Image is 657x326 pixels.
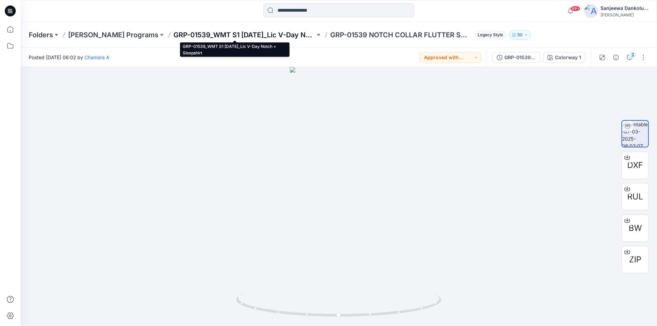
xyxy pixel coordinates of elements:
[492,52,540,63] button: GRP-01539 NOTCH COLLAR FLUTTER SHORTY_DEV
[85,54,109,60] a: Chamara A
[475,31,506,39] span: Legacy Style
[29,54,109,61] span: Posted [DATE] 06:02 by
[627,191,643,203] span: RUL
[472,30,506,40] button: Legacy Style
[555,54,581,61] div: Colorway 1
[330,30,472,40] p: GRP-01539 NOTCH COLLAR FLUTTER SHORTY_DEV
[622,121,648,147] img: turntable-07-03-2025-06:03:07
[570,6,580,11] span: 99+
[543,52,585,63] button: Colorway 1
[601,4,648,12] div: Sanjeewa Dankoluwage
[629,222,642,234] span: BW
[627,159,643,171] span: DXF
[68,30,158,40] a: [PERSON_NAME] Programs
[624,52,635,63] button: 2
[29,30,53,40] a: Folders
[601,12,648,17] div: [PERSON_NAME]
[610,52,621,63] button: Details
[629,253,641,266] span: ZIP
[584,4,598,18] img: avatar
[629,51,636,58] div: 2
[517,31,523,39] p: 50
[509,30,531,40] button: 50
[173,30,315,40] a: GRP-01539_WMT S1 [DATE]_Lic V-Day Notch + Sleepshirt
[504,54,536,61] div: GRP-01539 NOTCH COLLAR FLUTTER SHORTY_DEV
